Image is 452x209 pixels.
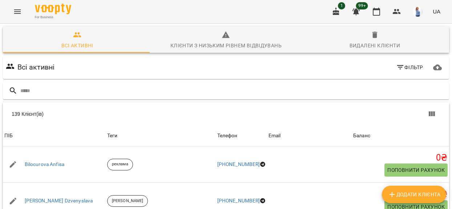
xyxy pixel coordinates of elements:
button: Додати клієнта [382,186,446,203]
div: Table Toolbar [3,102,449,126]
p: [PERSON_NAME] [112,198,143,204]
h6: Всі активні [17,62,55,73]
button: UA [430,5,443,18]
button: Показати колонки [423,105,440,123]
div: Всі активні [61,41,93,50]
img: Voopty Logo [35,4,71,14]
div: ПІБ [4,131,13,140]
h5: 0 ₴ [353,189,448,200]
div: [PERSON_NAME] [107,195,148,207]
span: 99+ [356,2,368,9]
a: [PHONE_NUMBER] [217,198,260,204]
a: [PERSON_NAME] Dzvenyslava [25,197,93,205]
div: 139 Клієнт(ів) [12,110,233,118]
div: Sort [217,131,238,140]
span: Email [269,131,350,140]
h5: 0 ₴ [353,152,448,163]
div: Sort [269,131,281,140]
div: Sort [353,131,370,140]
span: Додати клієнта [388,190,440,199]
span: 1 [338,2,345,9]
p: реклама [112,161,128,167]
div: Теги [107,131,214,140]
button: Поповнити рахунок [384,163,448,177]
button: Фільтр [393,61,426,74]
span: Телефон [217,131,266,140]
div: Sort [4,131,13,140]
div: Видалені клієнти [350,41,400,50]
a: Bilocurova Anfisa [25,161,65,168]
span: Фільтр [396,63,423,72]
span: Поповнити рахунок [387,166,445,174]
span: UA [433,8,440,15]
div: реклама [107,159,133,170]
img: b38607bbce4ac937a050fa719d77eff5.jpg [412,7,423,17]
span: Баланс [353,131,448,140]
button: Menu [9,3,26,20]
div: Email [269,131,281,140]
div: Клієнти з низьким рівнем відвідувань [170,41,282,50]
span: ПІБ [4,131,104,140]
div: Баланс [353,131,370,140]
span: For Business [35,15,71,20]
a: [PHONE_NUMBER] [217,161,260,167]
div: Телефон [217,131,238,140]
